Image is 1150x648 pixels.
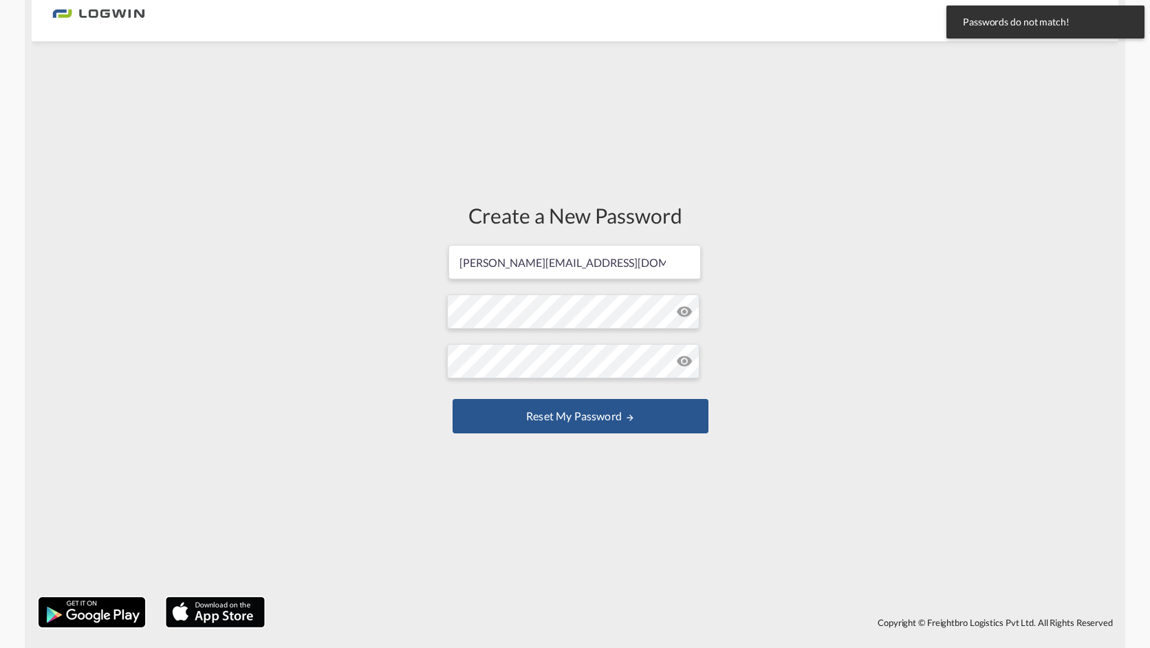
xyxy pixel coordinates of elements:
md-icon: icon-eye-off [676,303,693,320]
div: Create a New Password [447,201,703,230]
button: UPDATE MY PASSWORD [453,399,708,433]
div: Copyright © Freightbro Logistics Pvt Ltd. All Rights Reserved [272,611,1118,634]
img: google.png [37,596,147,629]
img: apple.png [164,596,266,629]
input: Email address [448,245,701,279]
md-icon: icon-eye-off [676,353,693,369]
span: Passwords do not match! [959,15,1132,29]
